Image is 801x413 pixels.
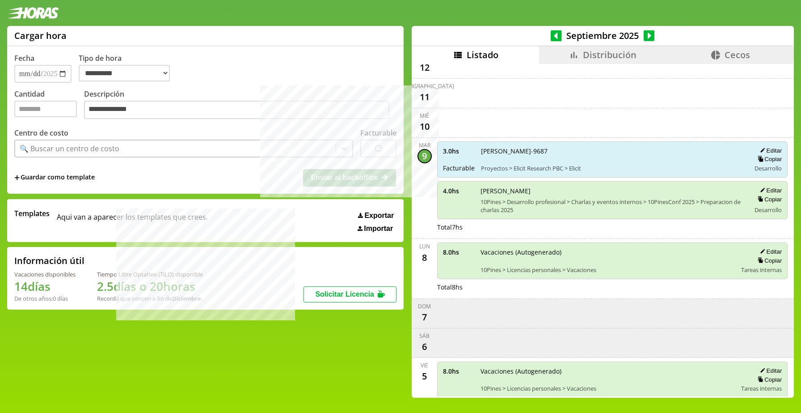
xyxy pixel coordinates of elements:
[315,290,374,298] span: Solicitar Licencia
[757,248,782,255] button: Editar
[14,89,84,122] label: Cantidad
[14,278,76,294] h1: 14 días
[14,173,95,183] span: +Guardar como template
[562,30,644,42] span: Septiembre 2025
[97,278,203,294] h1: 2.5 días o 20 horas
[20,144,119,153] div: 🔍 Buscar un centro de costo
[79,53,177,83] label: Tipo de hora
[364,225,393,233] span: Importar
[7,7,59,19] img: logotipo
[14,128,68,138] label: Centro de costo
[97,270,203,278] div: Tiempo Libre Optativo (TiLO) disponible
[481,367,735,375] span: Vacaciones (Autogenerado)
[443,164,475,172] span: Facturable
[467,49,498,61] span: Listado
[364,212,394,220] span: Exportar
[417,369,432,383] div: 5
[443,147,475,155] span: 3.0 hs
[172,294,201,302] b: Diciembre
[418,302,431,310] div: dom
[14,209,50,218] span: Templates
[437,283,788,291] div: Total 8 hs
[755,164,782,172] span: Desarrollo
[481,187,745,195] span: [PERSON_NAME]
[757,187,782,194] button: Editar
[481,198,745,214] span: 10Pines > Desarrollo profesional > Charlas y eventos internos > 10PinesConf 2025 > Preparacion de...
[14,294,76,302] div: De otros años: 0 días
[481,266,735,274] span: 10Pines > Licencias personales > Vacaciones
[443,187,474,195] span: 4.0 hs
[741,384,782,392] span: Tareas internas
[755,257,782,264] button: Copiar
[84,101,389,119] textarea: Descripción
[14,173,20,183] span: +
[420,112,429,119] div: mié
[481,147,745,155] span: [PERSON_NAME]-9687
[395,82,454,90] div: [DEMOGRAPHIC_DATA]
[417,90,432,104] div: 11
[14,53,34,63] label: Fecha
[443,367,474,375] span: 8.0 hs
[421,362,428,369] div: vie
[481,384,735,392] span: 10Pines > Licencias personales > Vacaciones
[419,332,430,340] div: sáb
[417,60,432,75] div: 12
[412,64,794,396] div: scrollable content
[14,270,76,278] div: Vacaciones disponibles
[417,119,432,134] div: 10
[757,367,782,375] button: Editar
[755,196,782,203] button: Copiar
[755,206,782,214] span: Desarrollo
[84,89,396,122] label: Descripción
[755,155,782,163] button: Copiar
[57,209,208,233] span: Aqui van a aparecer los templates que crees.
[97,294,203,302] div: Recordá que vencen a fin de
[304,286,396,302] button: Solicitar Licencia
[417,149,432,163] div: 9
[14,255,84,267] h2: Información útil
[755,376,782,383] button: Copiar
[419,141,430,149] div: mar
[417,250,432,264] div: 8
[443,248,474,256] span: 8.0 hs
[757,147,782,154] button: Editar
[741,266,782,274] span: Tareas internas
[14,101,77,117] input: Cantidad
[481,164,745,172] span: Proyectos > Elicit Research PBC > Elicit
[417,340,432,354] div: 6
[360,128,396,138] label: Facturable
[14,30,67,42] h1: Cargar hora
[583,49,637,61] span: Distribución
[725,49,750,61] span: Cecos
[355,211,396,220] button: Exportar
[419,243,430,250] div: lun
[79,65,170,81] select: Tipo de hora
[437,223,788,231] div: Total 7 hs
[417,310,432,324] div: 7
[481,248,735,256] span: Vacaciones (Autogenerado)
